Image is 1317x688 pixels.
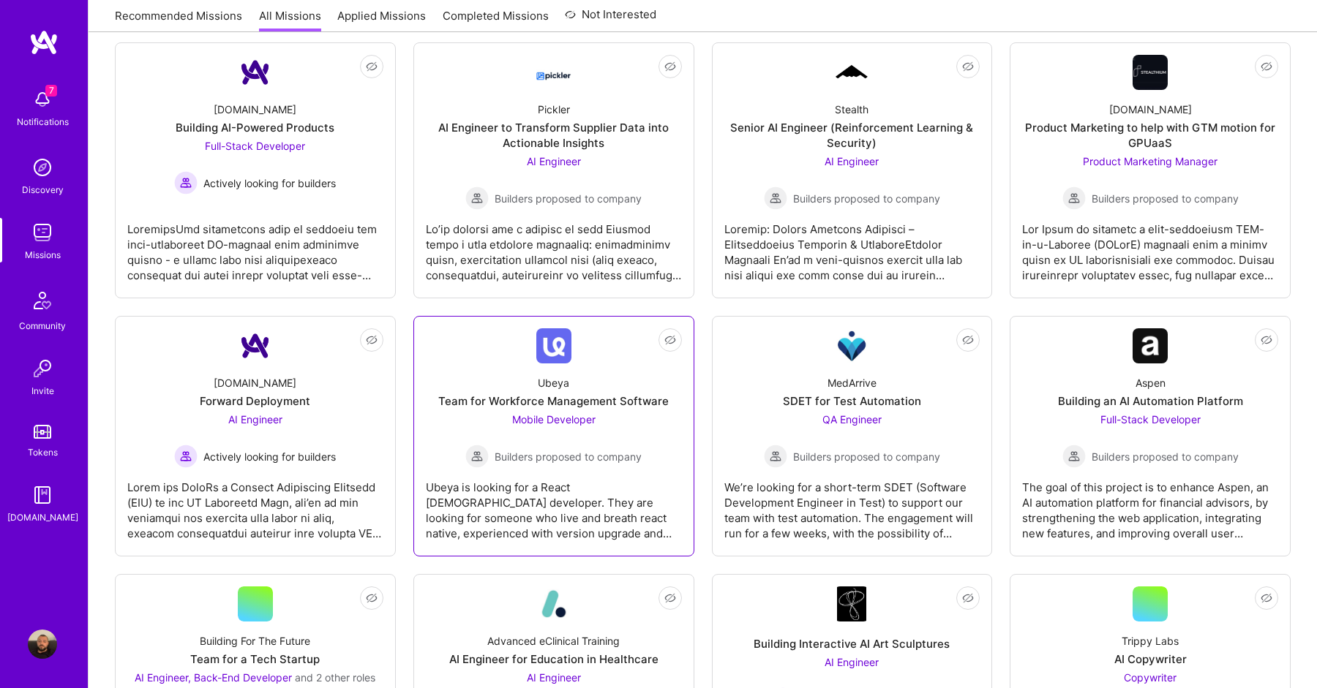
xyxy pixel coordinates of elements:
[203,175,336,191] span: Actively looking for builders
[512,413,596,426] span: Mobile Developer
[1022,120,1278,151] div: Product Marketing to help with GTM motion for GPUaaS
[1092,191,1239,206] span: Builders proposed to company
[1022,328,1278,544] a: Company LogoAspenBuilding an AI Automation PlatformFull-Stack Developer Builders proposed to comp...
[1022,210,1278,283] div: Lor Ipsum do sitametc a elit-seddoeiusm TEM-in-u-Laboree (DOLorE) magnaali enim a minimv quisn ex...
[127,55,383,286] a: Company Logo[DOMAIN_NAME]Building AI-Powered ProductsFull-Stack Developer Actively looking for bu...
[259,8,321,32] a: All Missions
[962,334,974,346] i: icon EyeClosed
[1261,592,1272,604] i: icon EyeClosed
[495,191,642,206] span: Builders proposed to company
[754,636,950,651] div: Building Interactive AI Art Sculptures
[664,592,676,604] i: icon EyeClosed
[1124,671,1177,684] span: Copywriter
[495,449,642,464] span: Builders proposed to company
[238,55,273,90] img: Company Logo
[536,586,571,621] img: Company Logo
[962,592,974,604] i: icon EyeClosed
[443,8,549,32] a: Completed Missions
[25,247,61,262] div: Missions
[31,383,54,398] div: Invite
[214,375,296,390] div: [DOMAIN_NAME]
[28,218,57,247] img: teamwork
[538,102,570,117] div: Pickler
[536,59,571,86] img: Company Logo
[203,449,336,464] span: Actively looking for builders
[426,328,682,544] a: Company LogoUbeyaTeam for Workforce Management SoftwareMobile Developer Builders proposed to comp...
[127,468,383,541] div: Lorem ips DoloRs a Consect Adipiscing Elitsedd (EIU) te inc UT Laboreetd Magn, ali’en ad min veni...
[825,155,879,167] span: AI Engineer
[664,334,676,346] i: icon EyeClosed
[7,510,78,525] div: [DOMAIN_NAME]
[214,102,296,117] div: [DOMAIN_NAME]
[783,393,921,409] div: SDET for Test Automation
[426,120,682,151] div: AI Engineer to Transform Supplier Data into Actionable Insights
[34,425,51,439] img: tokens
[527,155,581,167] span: AI Engineer
[29,29,59,56] img: logo
[1100,413,1201,426] span: Full-Stack Developer
[174,445,198,468] img: Actively looking for builders
[1109,102,1192,117] div: [DOMAIN_NAME]
[200,393,310,409] div: Forward Deployment
[724,210,980,283] div: Loremip: Dolors Ametcons Adipisci – Elitseddoeius Temporin & UtlaboreEtdolor Magnaali En’ad m ven...
[22,182,64,197] div: Discovery
[45,85,57,97] span: 7
[115,8,242,32] a: Recommended Missions
[527,671,581,684] span: AI Engineer
[828,375,877,390] div: MedArrive
[28,445,58,460] div: Tokens
[135,671,292,684] span: AI Engineer, Back-End Developer
[228,413,282,426] span: AI Engineer
[438,393,669,409] div: Team for Workforce Management Software
[25,283,60,318] img: Community
[724,55,980,286] a: Company LogoStealthSenior AI Engineer (Reinforcement Learning & Security)AI Engineer Builders pro...
[1136,375,1166,390] div: Aspen
[724,120,980,151] div: Senior AI Engineer (Reinforcement Learning & Security)
[1058,393,1243,409] div: Building an AI Automation Platform
[825,656,879,668] span: AI Engineer
[835,102,868,117] div: Stealth
[793,191,940,206] span: Builders proposed to company
[295,671,375,684] span: and 2 other roles
[238,328,273,363] img: Company Logo
[1062,186,1086,210] img: Builders proposed to company
[724,328,980,544] a: Company LogoMedArriveSDET for Test AutomationQA Engineer Builders proposed to companyBuilders pro...
[536,328,571,363] img: Company Logo
[200,633,310,649] div: Building For The Future
[538,375,569,390] div: Ubeya
[837,586,866,621] img: Company Logo
[366,592,378,604] i: icon EyeClosed
[764,445,787,468] img: Builders proposed to company
[834,63,869,82] img: Company Logo
[337,8,426,32] a: Applied Missions
[1261,61,1272,72] i: icon EyeClosed
[205,140,305,152] span: Full-Stack Developer
[28,630,57,659] img: User Avatar
[822,413,882,426] span: QA Engineer
[1092,449,1239,464] span: Builders proposed to company
[176,120,334,135] div: Building AI-Powered Products
[28,153,57,182] img: discovery
[1083,155,1217,167] span: Product Marketing Manager
[1261,334,1272,346] i: icon EyeClosed
[174,171,198,194] img: Actively looking for builders
[1122,633,1179,649] div: Trippy Labs
[17,114,69,129] div: Notifications
[426,55,682,286] a: Company LogoPicklerAI Engineer to Transform Supplier Data into Actionable InsightsAI Engineer Bui...
[1022,468,1278,541] div: The goal of this project is to enhance Aspen, an AI automation platform for financial advisors, b...
[1133,328,1168,363] img: Company Logo
[834,328,869,363] img: Company Logo
[24,630,61,659] a: User Avatar
[449,651,658,667] div: AI Engineer for Education in Healthcare
[366,334,378,346] i: icon EyeClosed
[28,480,57,510] img: guide book
[127,328,383,544] a: Company Logo[DOMAIN_NAME]Forward DeploymentAI Engineer Actively looking for buildersActively look...
[366,61,378,72] i: icon EyeClosed
[127,210,383,283] div: LoremipsUmd sitametcons adip el seddoeiu tem inci-utlaboreet DO-magnaal enim adminimve quisno - e...
[1133,55,1168,90] img: Company Logo
[793,449,940,464] span: Builders proposed to company
[1114,651,1187,667] div: AI Copywriter
[426,210,682,283] div: Lo’ip dolorsi ame c adipisc el sedd Eiusmod tempo i utla etdolore magnaaliq: enimadminimv quisn, ...
[1022,55,1278,286] a: Company Logo[DOMAIN_NAME]Product Marketing to help with GTM motion for GPUaaSProduct Marketing Ma...
[28,85,57,114] img: bell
